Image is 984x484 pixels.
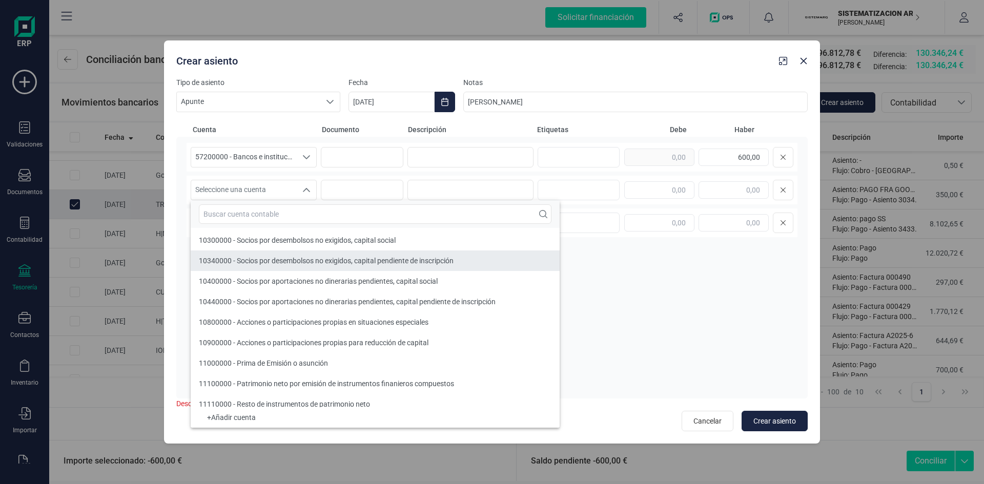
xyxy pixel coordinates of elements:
span: Cuenta [193,124,318,135]
span: Debe [623,124,687,135]
div: Seleccione una cuenta [297,180,316,200]
input: 0,00 [624,149,694,166]
button: Crear asiento [742,411,808,431]
span: Descuadre: -600,00 € [176,399,243,408]
li: 10400000 - Socios por aportaciones no dinerarias pendientes, capital social [191,271,560,291]
input: 0,00 [624,181,694,199]
li: 10440000 - Socios por aportaciones no dinerarias pendientes, capital pendiente de inscripción [191,291,560,312]
span: 10340000 - Socios por desembolsos no exigidos, capital pendiente de inscripción [199,257,454,265]
span: 11100000 - Patrimonio neto por emisión de instrumentos finanieros compuestos [199,380,454,388]
input: Buscar cuenta contable [199,204,551,224]
span: Cancelar [693,416,722,426]
li: 11000000 - Prima de Emisión o asunción [191,353,560,373]
li: 10340000 - Socios por desembolsos no exigidos, capital pendiente de inscripción [191,250,560,271]
li: 11110000 - Resto de instrumentos de patrimonio neto [191,394,560,414]
span: 10900000 - Acciones o participaciones propias para reducción de capital [199,339,428,347]
button: Choose Date [435,92,455,112]
span: Haber [691,124,754,135]
input: 0,00 [699,214,769,232]
div: Seleccione una cuenta [297,148,316,167]
input: 0,00 [624,214,694,232]
span: Etiquetas [537,124,619,135]
li: 11100000 - Patrimonio neto por emisión de instrumentos finanieros compuestos [191,373,560,394]
span: 11000000 - Prima de Emisión o asunción [199,359,328,367]
label: Fecha [348,77,455,88]
span: Apunte [177,92,320,112]
label: Tipo de asiento [176,77,340,88]
input: 0,00 [699,181,769,199]
span: 11110000 - Resto de instrumentos de patrimonio neto [199,400,370,408]
button: Cancelar [682,411,733,431]
span: Documento [322,124,404,135]
li: 10300000 - Socios por desembolsos no exigidos, capital social [191,230,560,250]
span: 10300000 - Socios por desembolsos no exigidos, capital social [199,236,396,244]
span: 10400000 - Socios por aportaciones no dinerarias pendientes, capital social [199,277,438,285]
label: Notas [463,77,808,88]
span: Seleccione una cuenta [191,180,297,200]
li: 10800000 - Acciones o participaciones propias en situaciones especiales [191,312,560,332]
input: 0,00 [699,149,769,166]
li: 10900000 - Acciones o participaciones propias para reducción de capital [191,332,560,353]
span: 10800000 - Acciones o participaciones propias en situaciones especiales [199,318,428,326]
span: Crear asiento [753,416,796,426]
div: + Añadir cuenta [199,415,551,419]
span: Descripción [408,124,533,135]
span: 57200000 - Bancos e instituciones de crédito c/c vista, euros [191,148,297,167]
span: 10440000 - Socios por aportaciones no dinerarias pendientes, capital pendiente de inscripción [199,298,496,306]
div: Crear asiento [172,50,775,68]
